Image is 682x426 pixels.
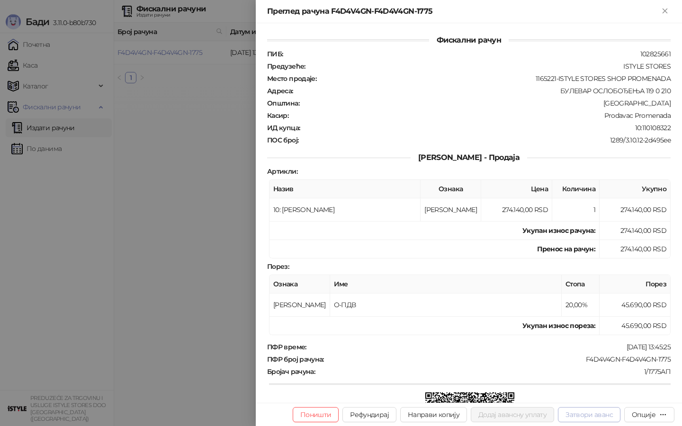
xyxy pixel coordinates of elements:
button: Close [659,6,671,17]
strong: Артикли : [267,167,297,176]
th: Порез [600,275,671,293]
td: [PERSON_NAME] [421,198,481,222]
td: 274.140,00 RSD [600,198,671,222]
th: Стопа [562,275,600,293]
th: Назив [269,180,421,198]
th: Укупно [600,180,671,198]
div: 102825661 [284,50,672,58]
td: 45.690,00 RSD [600,293,671,317]
div: Преглед рачуна F4D4V4GN-F4D4V4GN-1775 [267,6,659,17]
strong: ПФР број рачуна : [267,355,324,364]
strong: Место продаје : [267,74,316,83]
strong: ПФР време : [267,343,306,351]
div: 1165221-ISTYLE STORES SHOP PROMENADA [317,74,672,83]
td: 10: [PERSON_NAME] [269,198,421,222]
div: БУЛЕВАР ОСЛОБОЂЕЊА 119 0 210 [294,87,672,95]
button: Додај авансну уплату [471,407,554,422]
td: 20,00% [562,293,600,317]
td: О-ПДВ [330,293,562,317]
th: Ознака [269,275,330,293]
button: Затвори аванс [558,407,620,422]
strong: Порез : [267,262,289,271]
strong: ИД купца : [267,124,300,132]
span: Фискални рачун [429,35,509,44]
div: F4D4V4GN-F4D4V4GN-1775 [325,355,672,364]
td: 45.690,00 RSD [600,317,671,335]
th: Количина [552,180,600,198]
span: [PERSON_NAME] - Продаја [411,153,527,162]
button: Направи копију [400,407,467,422]
td: 274.140,00 RSD [600,240,671,258]
div: 1/1775АП [316,367,672,376]
strong: Пренос на рачун : [537,245,595,253]
strong: Адреса : [267,87,293,95]
td: 1 [552,198,600,222]
strong: ПИБ : [267,50,283,58]
strong: Касир : [267,111,288,120]
th: Ознака [421,180,481,198]
strong: Бројач рачуна : [267,367,315,376]
div: ISTYLE STORES [306,62,672,71]
div: [DATE] 13:45:25 [307,343,672,351]
div: [GEOGRAPHIC_DATA] [300,99,672,107]
div: Опције [632,410,655,419]
strong: ПОС број : [267,136,298,144]
th: Цена [481,180,552,198]
strong: Општина : [267,99,299,107]
button: Опције [624,407,674,422]
div: 1289/3.10.12-2d495ee [299,136,672,144]
td: [PERSON_NAME] [269,293,330,317]
div: Prodavac Promenada [289,111,672,120]
strong: Предузеће : [267,62,305,71]
th: Име [330,275,562,293]
div: 10:110108322 [301,124,672,132]
td: 274.140,00 RSD [600,222,671,240]
td: 274.140,00 RSD [481,198,552,222]
span: Направи копију [408,410,459,419]
button: Рефундирај [342,407,396,422]
strong: Укупан износ рачуна : [522,226,595,235]
button: Поништи [293,407,339,422]
strong: Укупан износ пореза: [522,321,595,330]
